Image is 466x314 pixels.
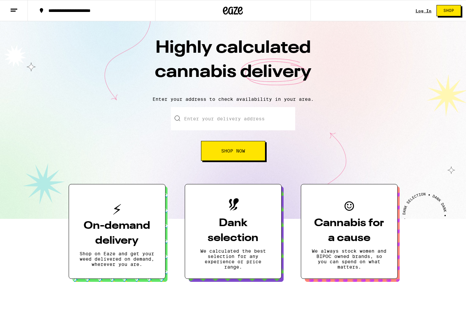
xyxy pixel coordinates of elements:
button: Cannabis for a causeWe always stock women and BIPOC owned brands, so you can spend on what matters. [301,184,398,279]
h3: On-demand delivery [80,219,155,248]
h1: Highly calculated cannabis delivery [117,36,349,91]
button: On-demand deliveryShop on Eaze and get your weed delivered on demand, wherever you are. [69,184,166,279]
span: Shop [443,9,454,13]
p: Enter your address to check availability in your area. [7,96,459,102]
input: Enter your delivery address [171,107,295,130]
h3: Dank selection [196,216,271,246]
a: Log In [416,9,432,13]
h3: Cannabis for a cause [312,216,387,246]
p: Shop on Eaze and get your weed delivered on demand, wherever you are. [80,251,155,267]
p: We always stock women and BIPOC owned brands, so you can spend on what matters. [312,248,387,270]
button: Dank selectionWe calculated the best selection for any experience or price range. [185,184,282,279]
button: Shop Now [201,141,265,161]
p: We calculated the best selection for any experience or price range. [196,248,271,270]
span: Shop Now [221,149,245,153]
button: Shop [436,5,461,16]
a: Shop [432,5,466,16]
